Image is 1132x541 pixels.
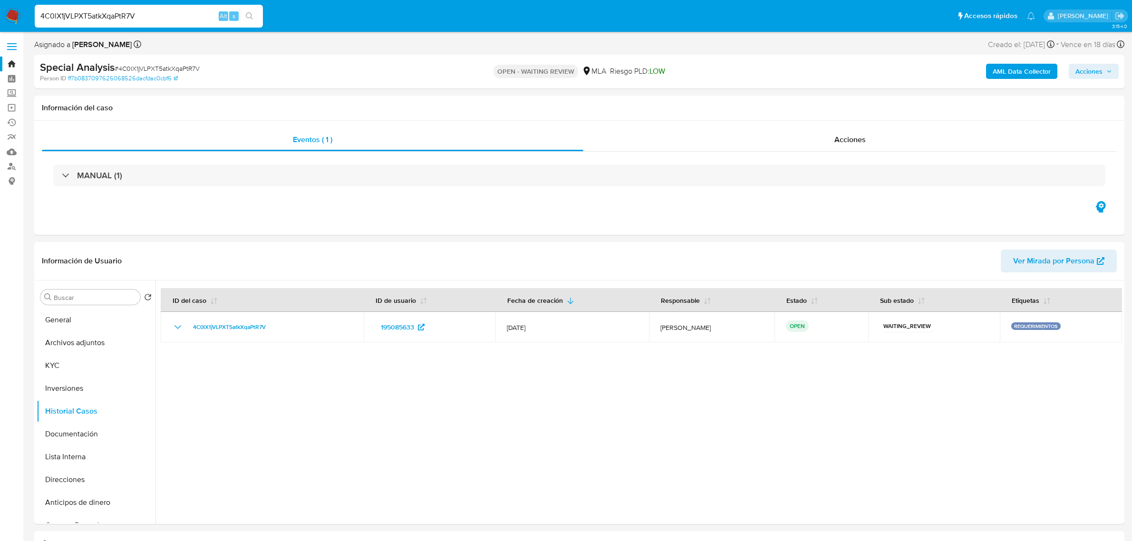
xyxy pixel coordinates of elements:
[1061,39,1115,50] span: Vence en 18 días
[44,293,52,301] button: Buscar
[964,11,1017,21] span: Accesos rápidos
[37,331,155,354] button: Archivos adjuntos
[240,10,259,23] button: search-icon
[1058,11,1112,20] p: andres.vilosio@mercadolibre.com
[986,64,1057,79] button: AML Data Collector
[37,377,155,400] button: Inversiones
[1013,250,1094,272] span: Ver Mirada por Persona
[115,64,200,73] span: # 4C0lX1jVLPXT5atkXqaPtR7V
[37,400,155,423] button: Historial Casos
[37,468,155,491] button: Direcciones
[68,74,178,83] a: ff7b0837097626068526dacfdac0cbf6
[54,293,136,302] input: Buscar
[35,10,263,22] input: Buscar usuario o caso...
[37,309,155,331] button: General
[582,66,606,77] div: MLA
[1069,64,1119,79] button: Acciones
[144,293,152,304] button: Volver al orden por defecto
[220,11,227,20] span: Alt
[1075,64,1103,79] span: Acciones
[37,423,155,445] button: Documentación
[37,445,155,468] button: Lista Interna
[993,64,1051,79] b: AML Data Collector
[293,134,332,145] span: Eventos ( 1 )
[37,491,155,514] button: Anticipos de dinero
[37,514,155,537] button: Cuentas Bancarias
[42,103,1117,113] h1: Información del caso
[834,134,866,145] span: Acciones
[42,256,122,266] h1: Información de Usuario
[40,59,115,75] b: Special Analysis
[988,38,1055,51] div: Creado el: [DATE]
[1115,11,1125,21] a: Salir
[40,74,66,83] b: Person ID
[610,66,665,77] span: Riesgo PLD:
[34,39,132,50] span: Asignado a
[37,354,155,377] button: KYC
[1027,12,1035,20] a: Notificaciones
[77,170,122,181] h3: MANUAL (1)
[493,65,578,78] p: OPEN - WAITING REVIEW
[649,66,665,77] span: LOW
[53,164,1105,186] div: MANUAL (1)
[1001,250,1117,272] button: Ver Mirada por Persona
[1056,38,1059,51] span: -
[232,11,235,20] span: s
[70,39,132,50] b: [PERSON_NAME]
